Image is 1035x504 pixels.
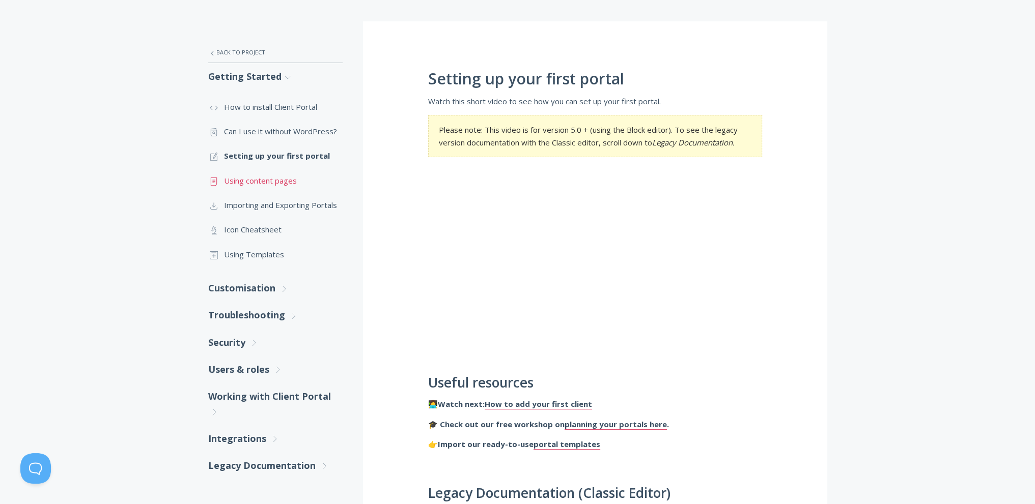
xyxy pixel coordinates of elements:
[208,168,343,193] a: Using content pages
[208,63,343,90] a: Getting Started
[208,193,343,217] a: Importing and Exporting Portals
[485,399,592,409] a: How to add your first client
[652,137,735,147] em: Legacy Documentation.
[208,452,343,479] a: Legacy Documentation
[534,439,600,450] a: portal templates
[208,119,343,143] a: Can I use it without WordPress?
[208,425,343,452] a: Integrations
[428,172,762,360] iframe: Setting Up Your First Client Portal
[428,486,762,501] h2: Legacy Documentation (Classic Editor)
[20,453,51,484] iframe: Toggle Customer Support
[565,419,667,430] a: planning your portals here
[208,329,343,356] a: Security
[208,95,343,119] a: How to install Client Portal
[438,439,600,450] strong: Import our ready-to-use
[208,217,343,242] a: Icon Cheatsheet
[208,356,343,383] a: Users & roles
[428,115,762,157] section: Please note: This video is for version 5.0 + (using the Block editor). To see the legacy version ...
[428,419,669,430] strong: 🎓 Check out our free workshop on .
[428,375,762,391] h2: Useful resources
[428,438,762,450] p: 👉
[208,275,343,302] a: Customisation
[208,143,343,168] a: Setting up your first portal
[208,383,343,425] a: Working with Client Portal
[428,95,762,107] p: Watch this short video to see how you can set up your first portal.
[428,398,762,410] p: 👩‍💻
[208,242,343,266] a: Using Templates
[438,399,592,409] strong: Watch next:
[208,42,343,63] a: Back to Project
[208,302,343,329] a: Troubleshooting
[428,70,762,87] h1: Setting up your first portal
